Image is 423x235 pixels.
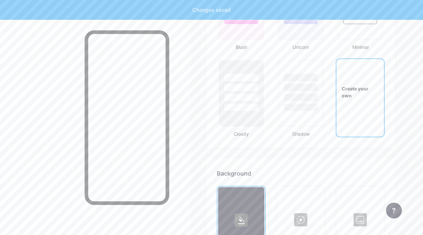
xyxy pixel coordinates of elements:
div: Minimal [336,44,385,50]
div: Cloudy [217,130,266,137]
div: Changes saved [192,6,231,14]
div: Blush [217,44,266,50]
div: Shadow [276,130,325,137]
div: Background [217,169,385,178]
div: Create your own [336,85,384,99]
div: Unicorn [276,44,325,50]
